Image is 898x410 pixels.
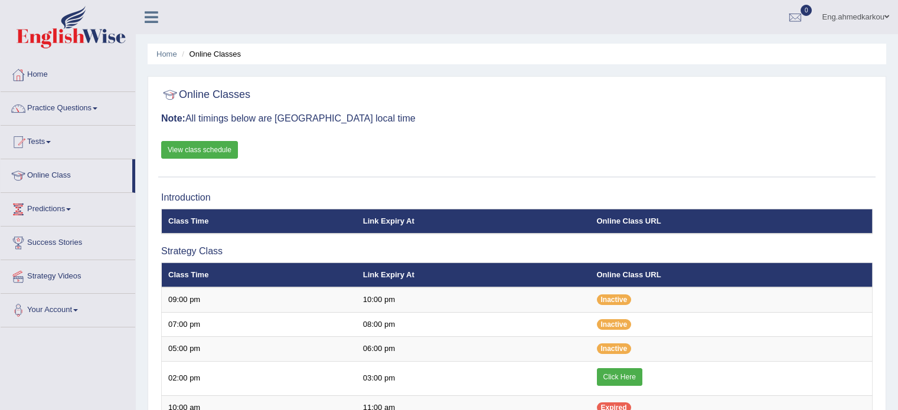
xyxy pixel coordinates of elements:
[1,126,135,155] a: Tests
[597,368,642,386] a: Click Here
[590,263,873,287] th: Online Class URL
[357,312,590,337] td: 08:00 pm
[156,50,177,58] a: Home
[1,92,135,122] a: Practice Questions
[161,86,250,104] h2: Online Classes
[1,193,135,222] a: Predictions
[597,319,632,330] span: Inactive
[357,209,590,234] th: Link Expiry At
[162,337,357,362] td: 05:00 pm
[161,141,238,159] a: View class schedule
[161,113,185,123] b: Note:
[162,209,357,234] th: Class Time
[161,113,873,124] h3: All timings below are [GEOGRAPHIC_DATA] local time
[161,246,873,257] h3: Strategy Class
[590,209,873,234] th: Online Class URL
[162,287,357,312] td: 09:00 pm
[1,294,135,323] a: Your Account
[357,361,590,395] td: 03:00 pm
[1,159,132,189] a: Online Class
[1,58,135,88] a: Home
[162,361,357,395] td: 02:00 pm
[1,227,135,256] a: Success Stories
[357,337,590,362] td: 06:00 pm
[357,287,590,312] td: 10:00 pm
[597,294,632,305] span: Inactive
[179,48,241,60] li: Online Classes
[1,260,135,290] a: Strategy Videos
[162,312,357,337] td: 07:00 pm
[162,263,357,287] th: Class Time
[597,343,632,354] span: Inactive
[801,5,812,16] span: 0
[161,192,873,203] h3: Introduction
[357,263,590,287] th: Link Expiry At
